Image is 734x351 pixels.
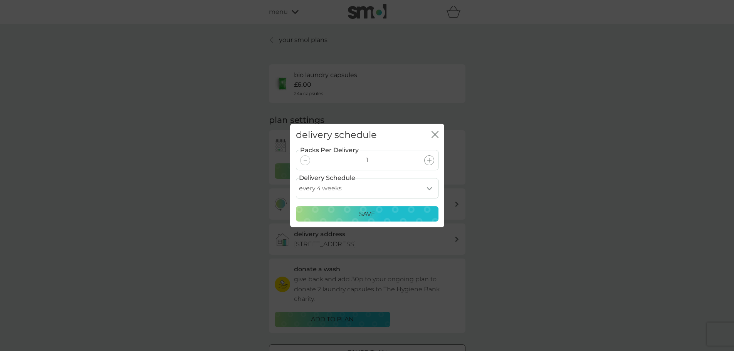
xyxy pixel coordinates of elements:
[359,209,375,219] p: Save
[366,155,368,165] p: 1
[432,131,438,139] button: close
[299,145,359,155] label: Packs Per Delivery
[296,206,438,222] button: Save
[299,173,355,183] label: Delivery Schedule
[296,129,377,141] h2: delivery schedule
